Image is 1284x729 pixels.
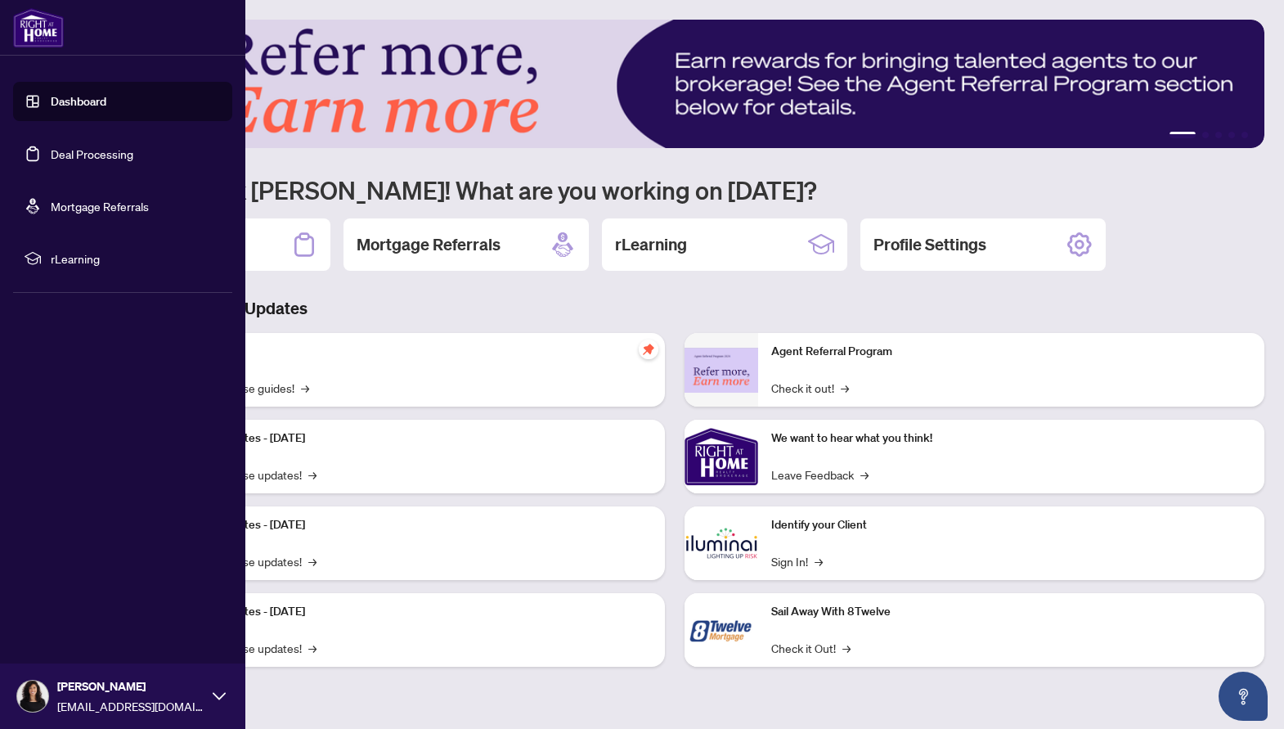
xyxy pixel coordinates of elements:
a: Check it out!→ [771,379,849,397]
span: → [841,379,849,397]
button: 1 [1170,132,1196,138]
img: Sail Away With 8Twelve [685,593,758,667]
img: Slide 0 [85,20,1264,148]
button: Open asap [1219,672,1268,721]
img: We want to hear what you think! [685,420,758,493]
button: 2 [1202,132,1209,138]
span: pushpin [639,340,658,359]
a: Mortgage Referrals [51,199,149,214]
h3: Brokerage & Industry Updates [85,297,1264,320]
img: logo [13,8,64,47]
h1: Welcome back [PERSON_NAME]! What are you working on [DATE]? [85,174,1264,205]
a: Check it Out!→ [771,639,851,657]
p: We want to hear what you think! [771,430,1251,448]
span: → [301,379,309,397]
h2: Profile Settings [873,233,986,256]
h2: Mortgage Referrals [357,233,501,256]
span: → [842,639,851,657]
span: → [308,639,317,657]
p: Platform Updates - [DATE] [172,430,652,448]
span: → [815,552,823,570]
button: 3 [1215,132,1222,138]
button: 4 [1228,132,1235,138]
a: Leave Feedback→ [771,466,869,484]
span: → [308,466,317,484]
a: Deal Processing [51,146,133,161]
p: Identify your Client [771,516,1251,534]
p: Sail Away With 8Twelve [771,603,1251,621]
p: Platform Updates - [DATE] [172,516,652,534]
span: [EMAIL_ADDRESS][DOMAIN_NAME] [57,697,204,715]
img: Agent Referral Program [685,348,758,393]
span: [PERSON_NAME] [57,677,204,695]
a: Sign In!→ [771,552,823,570]
p: Agent Referral Program [771,343,1251,361]
a: Dashboard [51,94,106,109]
span: → [308,552,317,570]
span: rLearning [51,250,221,268]
button: 5 [1241,132,1248,138]
img: Profile Icon [17,681,48,712]
h2: rLearning [615,233,687,256]
p: Platform Updates - [DATE] [172,603,652,621]
span: → [860,466,869,484]
img: Identify your Client [685,506,758,580]
p: Self-Help [172,343,652,361]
